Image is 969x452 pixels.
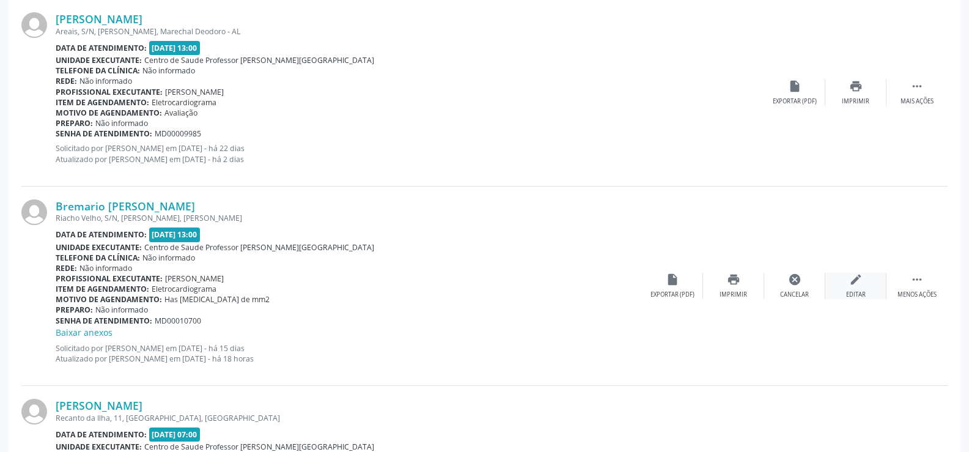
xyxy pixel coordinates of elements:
span: Avaliação [164,108,197,118]
div: Imprimir [842,97,869,106]
span: Não informado [142,253,195,263]
b: Profissional executante: [56,273,163,284]
span: Centro de Saude Professor [PERSON_NAME][GEOGRAPHIC_DATA] [144,55,374,65]
b: Unidade executante: [56,442,142,452]
a: Baixar anexos [56,327,112,338]
b: Telefone da clínica: [56,253,140,263]
b: Item de agendamento: [56,97,149,108]
b: Rede: [56,76,77,86]
div: Imprimir [720,291,747,299]
div: Riacho Velho, S/N, [PERSON_NAME], [PERSON_NAME] [56,213,642,223]
span: Eletrocardiograma [152,97,216,108]
span: [DATE] 13:00 [149,228,201,242]
span: Não informado [79,263,132,273]
span: MD00009985 [155,128,201,139]
span: Não informado [95,118,148,128]
b: Motivo de agendamento: [56,108,162,118]
img: img [21,12,47,38]
i: print [849,80,863,93]
img: img [21,399,47,424]
span: Não informado [142,65,195,76]
span: MD00010700 [155,316,201,326]
b: Preparo: [56,305,93,315]
span: Eletrocardiograma [152,284,216,294]
b: Data de atendimento: [56,229,147,240]
i: insert_drive_file [666,273,679,286]
a: [PERSON_NAME] [56,12,142,26]
p: Solicitado por [PERSON_NAME] em [DATE] - há 22 dias Atualizado por [PERSON_NAME] em [DATE] - há 2... [56,143,764,164]
b: Senha de atendimento: [56,128,152,139]
span: [DATE] 13:00 [149,41,201,55]
span: Não informado [95,305,148,315]
span: [DATE] 07:00 [149,428,201,442]
i:  [910,80,924,93]
b: Telefone da clínica: [56,65,140,76]
div: Recanto da Ilha, 11, [GEOGRAPHIC_DATA], [GEOGRAPHIC_DATA] [56,413,764,423]
b: Data de atendimento: [56,429,147,440]
a: [PERSON_NAME] [56,399,142,412]
b: Preparo: [56,118,93,128]
i: insert_drive_file [788,80,801,93]
b: Unidade executante: [56,55,142,65]
span: Has [MEDICAL_DATA] de mm2 [164,294,270,305]
div: Exportar (PDF) [773,97,817,106]
b: Item de agendamento: [56,284,149,294]
div: Areais, S/N, [PERSON_NAME], Marechal Deodoro - AL [56,26,764,37]
i: edit [849,273,863,286]
i:  [910,273,924,286]
b: Motivo de agendamento: [56,294,162,305]
span: Centro de Saude Professor [PERSON_NAME][GEOGRAPHIC_DATA] [144,242,374,253]
div: Mais ações [901,97,934,106]
span: Não informado [79,76,132,86]
div: Exportar (PDF) [650,291,695,299]
a: Bremario [PERSON_NAME] [56,199,195,213]
b: Data de atendimento: [56,43,147,53]
b: Unidade executante: [56,242,142,253]
i: cancel [788,273,801,286]
div: Editar [846,291,866,299]
b: Rede: [56,263,77,273]
span: Centro de Saude Professor [PERSON_NAME][GEOGRAPHIC_DATA] [144,442,374,452]
p: Solicitado por [PERSON_NAME] em [DATE] - há 15 dias Atualizado por [PERSON_NAME] em [DATE] - há 1... [56,343,642,364]
img: img [21,199,47,225]
span: [PERSON_NAME] [165,87,224,97]
b: Profissional executante: [56,87,163,97]
span: [PERSON_NAME] [165,273,224,284]
i: print [727,273,740,286]
div: Cancelar [780,291,809,299]
b: Senha de atendimento: [56,316,152,326]
div: Menos ações [897,291,937,299]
